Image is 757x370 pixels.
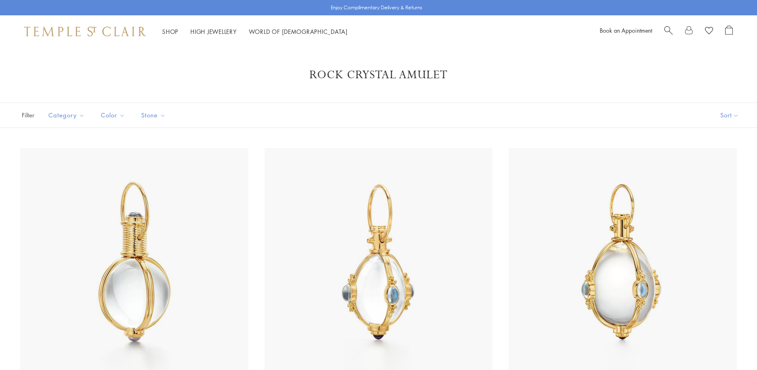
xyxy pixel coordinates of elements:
[702,103,757,128] button: Show sort by
[190,27,237,36] a: High JewelleryHigh Jewellery
[95,106,131,124] button: Color
[97,110,131,120] span: Color
[44,110,91,120] span: Category
[162,27,178,36] a: ShopShop
[42,106,91,124] button: Category
[600,26,652,34] a: Book an Appointment
[664,25,673,38] a: Search
[249,27,348,36] a: World of [DEMOGRAPHIC_DATA]World of [DEMOGRAPHIC_DATA]
[331,4,422,12] p: Enjoy Complimentary Delivery & Returns
[162,27,348,37] nav: Main navigation
[137,110,172,120] span: Stone
[705,25,713,38] a: View Wishlist
[32,68,725,82] h1: Rock Crystal Amulet
[24,27,146,36] img: Temple St. Clair
[725,25,733,38] a: Open Shopping Bag
[135,106,172,124] button: Stone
